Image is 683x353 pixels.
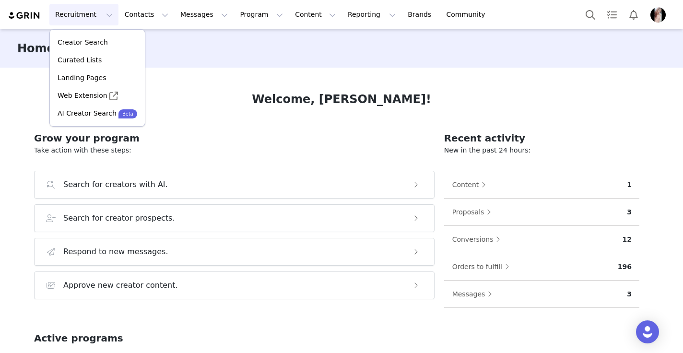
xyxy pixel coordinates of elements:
img: grin logo [8,11,41,20]
button: Search for creator prospects. [34,204,435,232]
h3: Search for creators with AI. [63,179,168,190]
button: Reporting [342,4,401,25]
h2: Active programs [34,331,123,345]
button: Content [289,4,341,25]
p: Curated Lists [58,55,102,65]
p: Creator Search [58,37,108,47]
p: Beta [122,110,133,118]
p: 12 [623,235,632,245]
div: Open Intercom Messenger [636,320,659,343]
p: 1 [627,180,632,190]
button: Notifications [623,4,644,25]
p: 3 [627,289,632,299]
p: AI Creator Search [58,108,117,118]
button: Messages [175,4,234,25]
h3: Home [17,40,55,57]
button: Contacts [119,4,174,25]
button: Recruitment [49,4,118,25]
p: New in the past 24 hours: [444,145,639,155]
button: Approve new creator content. [34,271,435,299]
img: 1d6e6c21-0f95-4b44-850e-3e783ff8cebf.webp [650,7,666,23]
p: Landing Pages [58,73,106,83]
p: 3 [627,207,632,217]
button: Search for creators with AI. [34,171,435,199]
h3: Respond to new messages. [63,246,168,258]
h3: Approve new creator content. [63,280,178,291]
button: Respond to new messages. [34,238,435,266]
a: Community [441,4,495,25]
h2: Recent activity [444,131,639,145]
button: Search [580,4,601,25]
button: Proposals [452,204,496,220]
button: Conversions [452,232,506,247]
p: 196 [618,262,632,272]
button: Content [452,177,491,192]
h3: Search for creator prospects. [63,212,175,224]
h2: Grow your program [34,131,435,145]
p: Web Extension [58,91,107,101]
button: Profile [645,7,675,23]
a: Tasks [601,4,623,25]
button: Program [234,4,289,25]
p: Take action with these steps: [34,145,435,155]
a: Brands [402,4,440,25]
h1: Welcome, [PERSON_NAME]! [252,91,431,108]
button: Orders to fulfill [452,259,514,274]
button: Messages [452,286,497,302]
